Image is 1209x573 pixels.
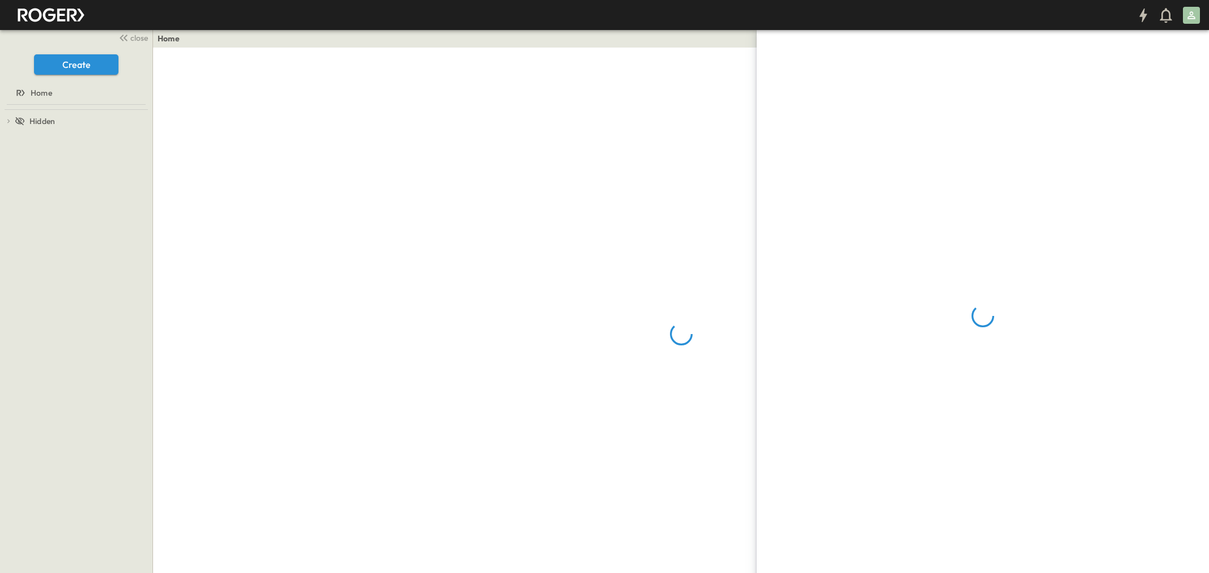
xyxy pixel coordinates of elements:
[34,54,118,75] button: Create
[31,87,52,99] span: Home
[29,116,55,127] span: Hidden
[158,33,186,44] nav: breadcrumbs
[158,33,180,44] a: Home
[130,32,148,44] span: close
